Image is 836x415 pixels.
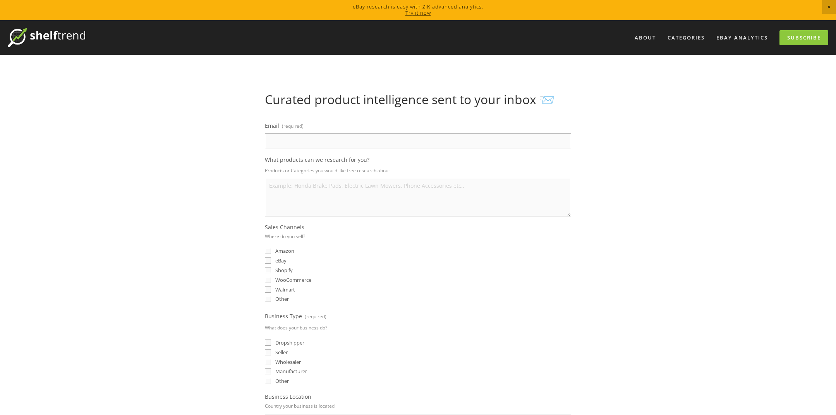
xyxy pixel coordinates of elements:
span: Shopify [275,267,293,274]
input: eBay [265,257,271,264]
span: (required) [305,311,326,322]
input: Wholesaler [265,359,271,365]
h1: Curated product intelligence sent to your inbox 📨 [265,92,571,107]
a: eBay Analytics [711,31,773,44]
span: Dropshipper [275,339,304,346]
a: Try it now [405,9,431,16]
div: Categories [663,31,710,44]
p: Where do you sell? [265,231,305,242]
span: Business Location [265,393,311,400]
span: Email [265,122,279,129]
span: Walmart [275,286,295,293]
input: Other [265,296,271,302]
span: Other [275,377,289,384]
a: Subscribe [779,30,828,45]
span: Other [275,295,289,302]
span: eBay [275,257,287,264]
input: Seller [265,349,271,355]
span: WooCommerce [275,276,311,283]
input: Walmart [265,286,271,293]
input: Dropshipper [265,340,271,346]
input: Manufacturer [265,368,271,374]
p: Products or Categories you would like free research about [265,165,571,176]
input: WooCommerce [265,277,271,283]
span: Business Type [265,312,302,320]
a: About [630,31,661,44]
input: Amazon [265,248,271,254]
input: Shopify [265,267,271,273]
img: ShelfTrend [8,28,85,47]
p: What does your business do? [265,322,327,333]
span: Seller [275,349,288,356]
span: Sales Channels [265,223,304,231]
span: (required) [282,120,304,132]
span: Amazon [275,247,294,254]
input: Other [265,378,271,384]
span: What products can we research for you? [265,156,369,163]
span: Wholesaler [275,358,301,365]
span: Manufacturer [275,368,307,375]
p: Country your business is located [265,400,335,412]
